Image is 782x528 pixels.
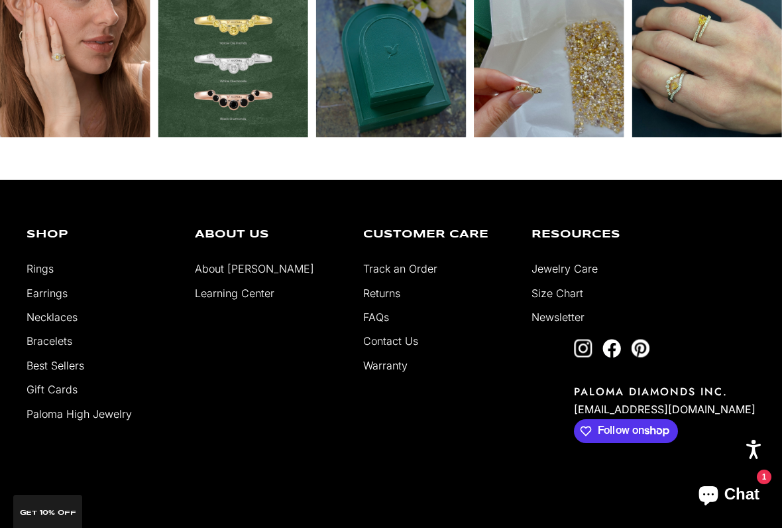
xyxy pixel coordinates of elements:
inbox-online-store-chat: Shopify online store chat [687,474,771,517]
a: Warranty [363,359,408,372]
a: Earrings [27,287,68,300]
div: GET 10% Off [13,495,82,528]
a: Best Sellers [27,359,84,372]
a: Follow on Facebook [602,339,621,358]
a: Size Chart [531,287,583,300]
a: Rings [27,262,54,275]
a: Necklaces [27,310,78,324]
a: About [PERSON_NAME] [195,262,314,275]
a: Paloma High Jewelry [27,407,132,421]
a: Learning Center [195,287,274,300]
a: Gift Cards [27,383,78,396]
a: Contact Us [363,334,418,348]
a: Track an Order [363,262,437,275]
p: [EMAIL_ADDRESS][DOMAIN_NAME] [574,399,755,419]
span: GET 10% Off [20,509,76,516]
p: Resources [531,230,680,240]
a: Returns [363,287,400,300]
a: Bracelets [27,334,72,348]
a: Follow on Instagram [574,339,592,358]
a: Jewelry Care [531,262,598,275]
p: About Us [195,230,343,240]
p: Customer Care [363,230,512,240]
p: PALOMA DIAMONDS INC. [574,384,755,399]
a: Follow on Pinterest [631,339,649,358]
p: Shop [27,230,175,240]
a: FAQs [363,310,389,324]
a: Newsletter [531,310,585,324]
